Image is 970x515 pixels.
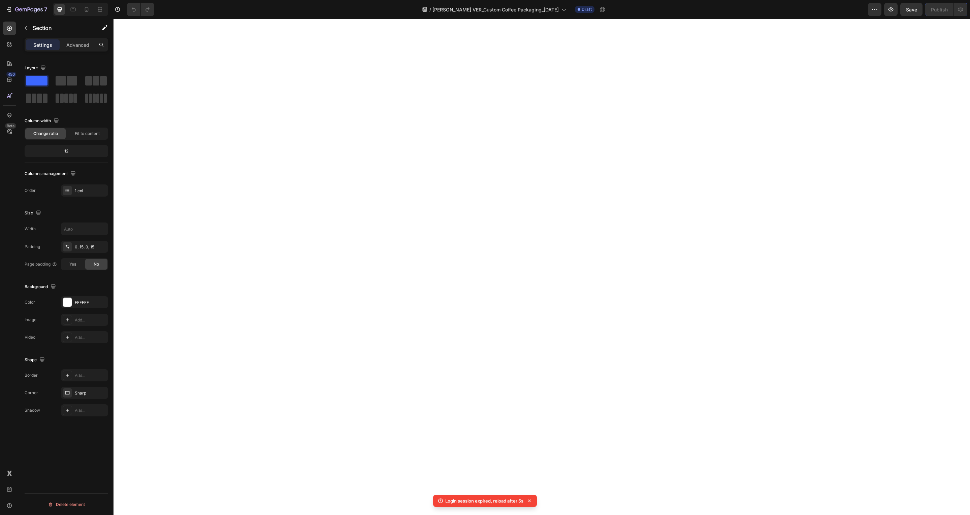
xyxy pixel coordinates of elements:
[75,188,106,194] div: 1 col
[25,317,36,323] div: Image
[429,6,431,13] span: /
[25,355,46,365] div: Shape
[75,317,106,323] div: Add...
[75,373,106,379] div: Add...
[582,6,592,12] span: Draft
[25,169,77,178] div: Columns management
[69,261,76,267] span: Yes
[66,41,89,48] p: Advanced
[48,501,85,509] div: Delete element
[5,123,16,129] div: Beta
[75,335,106,341] div: Add...
[25,390,38,396] div: Corner
[25,244,40,250] div: Padding
[75,390,106,396] div: Sharp
[33,41,52,48] p: Settings
[900,3,923,16] button: Save
[25,499,108,510] button: Delete element
[75,244,106,250] div: 0, 15, 0, 15
[127,3,154,16] div: Undo/Redo
[25,209,42,218] div: Size
[25,407,40,413] div: Shadow
[25,282,57,291] div: Background
[114,19,970,515] iframe: Design area
[25,261,57,267] div: Page padding
[25,299,35,305] div: Color
[906,7,917,12] span: Save
[445,497,523,504] p: Login session expired, reload after 5s
[25,187,36,194] div: Order
[3,3,50,16] button: 7
[25,226,36,232] div: Width
[94,261,99,267] span: No
[33,131,58,137] span: Change ratio
[925,3,953,16] button: Publish
[25,64,47,73] div: Layout
[931,6,948,13] div: Publish
[432,6,559,13] span: [PERSON_NAME] VER_Custom Coffee Packaging_[DATE]
[33,24,88,32] p: Section
[25,372,38,378] div: Border
[75,131,100,137] span: Fit to content
[25,116,60,126] div: Column width
[44,5,47,13] p: 7
[75,300,106,306] div: FFFFFF
[6,72,16,77] div: 450
[75,408,106,414] div: Add...
[61,223,108,235] input: Auto
[25,334,35,340] div: Video
[26,146,107,156] div: 12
